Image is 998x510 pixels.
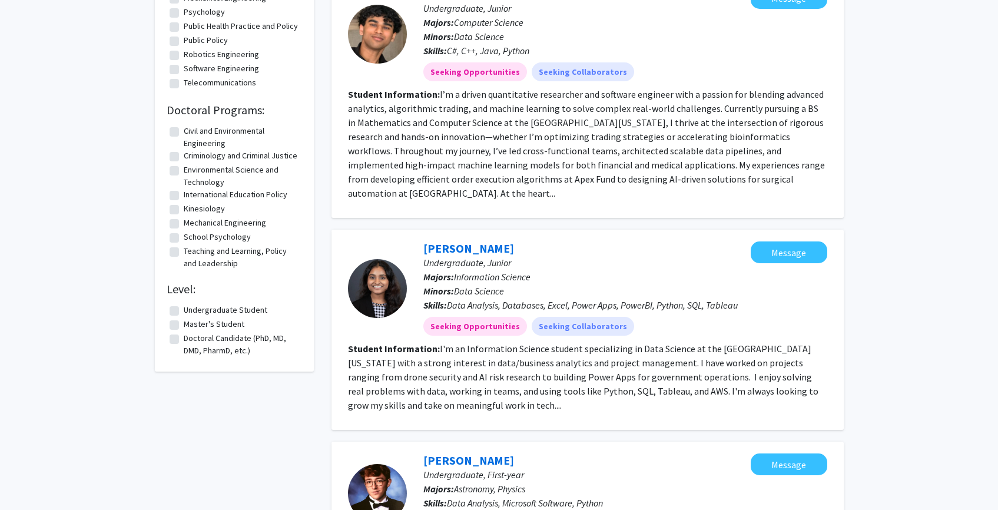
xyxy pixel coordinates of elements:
[454,271,531,283] span: Information Science
[423,16,454,28] b: Majors:
[423,241,514,256] a: [PERSON_NAME]
[423,497,447,509] b: Skills:
[184,150,297,162] label: Criminology and Criminal Justice
[454,483,525,495] span: Astronomy, Physics
[447,497,603,509] span: Data Analysis, Microsoft Software, Python
[423,483,454,495] b: Majors:
[423,453,514,468] a: [PERSON_NAME]
[184,34,228,47] label: Public Policy
[184,62,259,75] label: Software Engineering
[348,88,440,100] b: Student Information:
[423,285,454,297] b: Minors:
[423,469,524,481] span: Undergraduate, First-year
[348,343,440,355] b: Student Information:
[184,125,299,150] label: Civil and Environmental Engineering
[348,343,818,411] fg-read-more: I'm an Information Science student specializing in Data Science at the [GEOGRAPHIC_DATA][US_STATE...
[184,48,259,61] label: Robotics Engineering
[454,285,504,297] span: Data Science
[184,217,266,229] label: Mechanical Engineering
[184,188,287,201] label: International Education Policy
[9,457,50,501] iframe: Chat
[184,6,225,18] label: Psychology
[184,332,299,357] label: Doctoral Candidate (PhD, MD, DMD, PharmD, etc.)
[184,231,251,243] label: School Psychology
[348,88,825,199] fg-read-more: I’m a driven quantitative researcher and software engineer with a passion for blending advanced a...
[423,271,454,283] b: Majors:
[423,62,527,81] mat-chip: Seeking Opportunities
[447,45,529,57] span: C#, C++, Java, Python
[423,2,511,14] span: Undergraduate, Junior
[184,20,298,32] label: Public Health Practice and Policy
[184,203,225,215] label: Kinesiology
[184,245,299,270] label: Teaching and Learning, Policy and Leadership
[184,164,299,188] label: Environmental Science and Technology
[184,304,267,316] label: Undergraduate Student
[447,299,738,311] span: Data Analysis, Databases, Excel, Power Apps, PowerBI, Python, SQL, Tableau
[423,257,511,269] span: Undergraduate, Junior
[167,282,302,296] h2: Level:
[423,45,447,57] b: Skills:
[751,241,827,263] button: Message Kousalya Potti
[167,103,302,117] h2: Doctoral Programs:
[454,31,504,42] span: Data Science
[423,299,447,311] b: Skills:
[532,62,634,81] mat-chip: Seeking Collaborators
[184,77,256,89] label: Telecommunications
[751,453,827,475] button: Message Paul Voelker
[423,317,527,336] mat-chip: Seeking Opportunities
[532,317,634,336] mat-chip: Seeking Collaborators
[454,16,523,28] span: Computer Science
[423,31,454,42] b: Minors:
[184,318,244,330] label: Master's Student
